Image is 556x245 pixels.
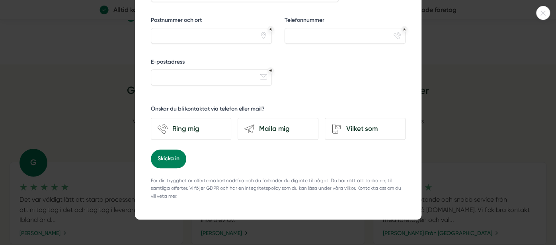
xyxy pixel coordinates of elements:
[269,27,272,31] div: Obligatoriskt
[403,27,406,31] div: Obligatoriskt
[151,177,406,200] p: För din trygghet är offerterna kostnadsfria och du förbinder du dig inte till något. Du har rätt ...
[151,150,186,168] button: Skicka in
[151,58,272,68] label: E-postadress
[285,16,406,26] label: Telefonnummer
[151,105,265,115] h5: Önskar du bli kontaktat via telefon eller mail?
[151,16,272,26] label: Postnummer och ort
[269,69,272,72] div: Obligatoriskt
